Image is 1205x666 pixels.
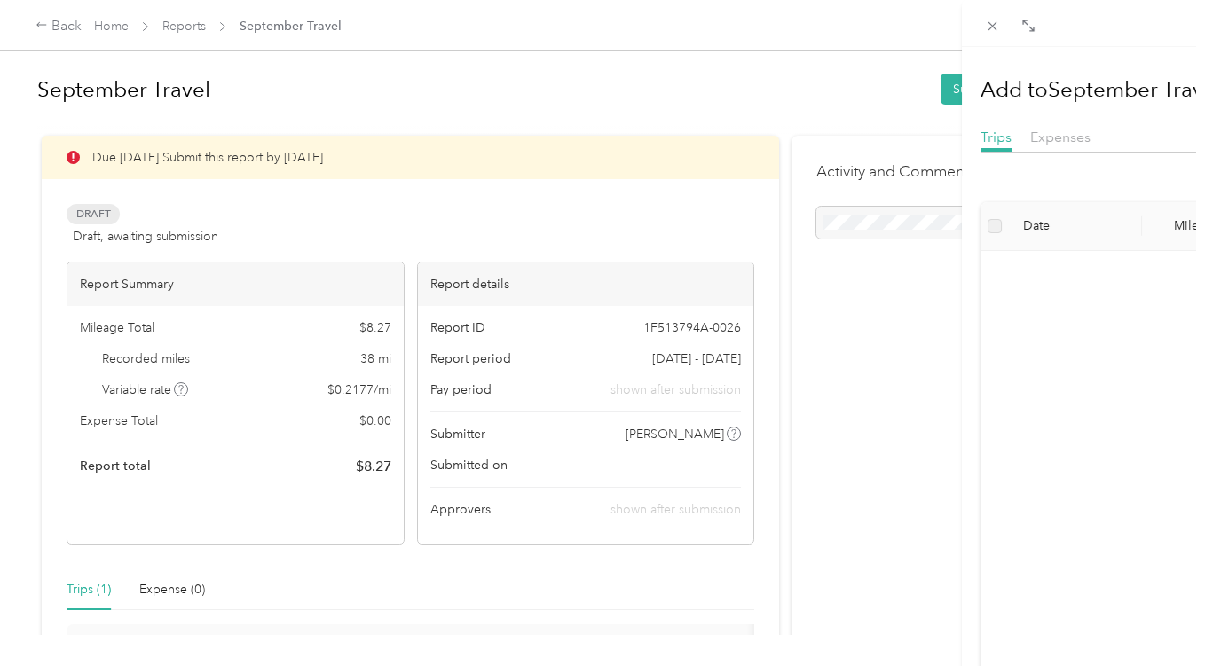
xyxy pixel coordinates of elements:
th: Date [1009,202,1142,251]
iframe: Everlance-gr Chat Button Frame [1106,567,1205,666]
span: Trips [981,129,1012,145]
span: Expenses [1030,129,1091,145]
